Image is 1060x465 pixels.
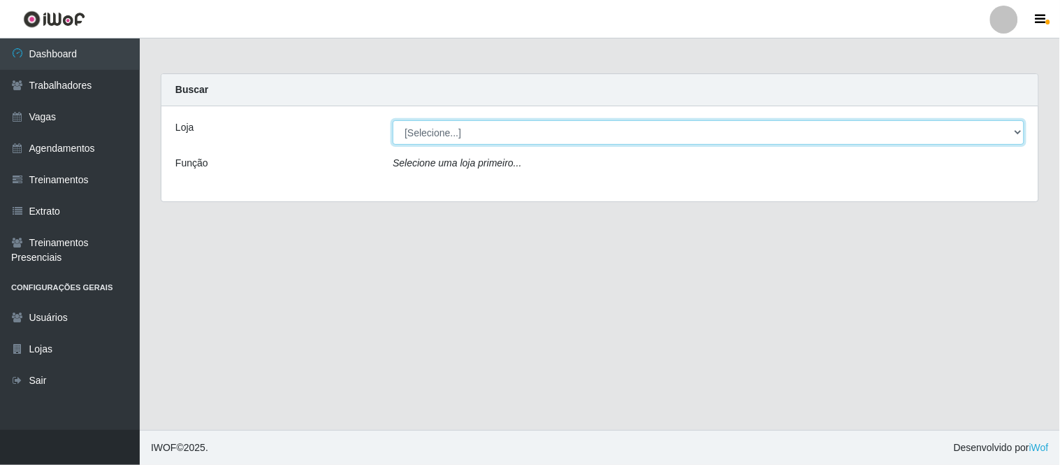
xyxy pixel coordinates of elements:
[151,442,177,453] span: IWOF
[151,441,208,455] span: © 2025 .
[1029,442,1049,453] a: iWof
[954,441,1049,455] span: Desenvolvido por
[23,10,85,28] img: CoreUI Logo
[393,157,521,169] i: Selecione uma loja primeiro...
[175,120,194,135] label: Loja
[175,156,208,171] label: Função
[175,84,208,95] strong: Buscar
